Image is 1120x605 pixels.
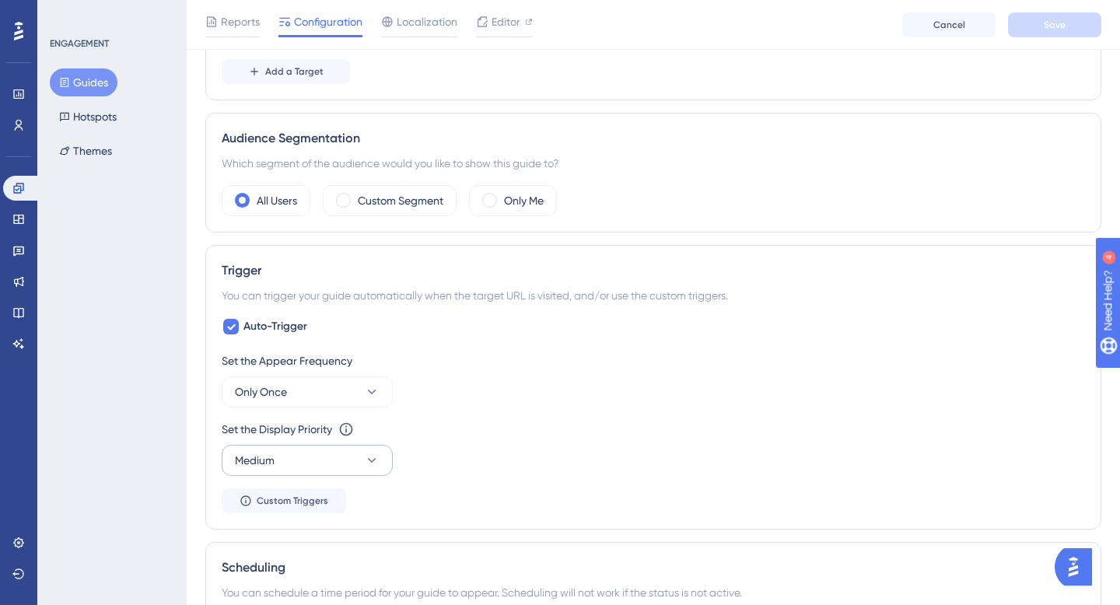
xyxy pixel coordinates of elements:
[504,191,544,210] label: Only Me
[222,154,1085,173] div: Which segment of the audience would you like to show this guide to?
[222,286,1085,305] div: You can trigger your guide automatically when the target URL is visited, and/or use the custom tr...
[235,383,287,401] span: Only Once
[243,317,307,336] span: Auto-Trigger
[222,445,393,476] button: Medium
[50,103,126,131] button: Hotspots
[37,4,97,23] span: Need Help?
[222,129,1085,148] div: Audience Segmentation
[50,37,109,50] div: ENGAGEMENT
[257,495,328,507] span: Custom Triggers
[221,12,260,31] span: Reports
[294,12,362,31] span: Configuration
[222,488,346,513] button: Custom Triggers
[1008,12,1101,37] button: Save
[397,12,457,31] span: Localization
[1044,19,1066,31] span: Save
[50,68,117,96] button: Guides
[235,451,275,470] span: Medium
[1055,544,1101,590] iframe: UserGuiding AI Assistant Launcher
[222,420,332,439] div: Set the Display Priority
[222,583,1085,602] div: You can schedule a time period for your guide to appear. Scheduling will not work if the status i...
[222,351,1085,370] div: Set the Appear Frequency
[265,65,324,78] span: Add a Target
[222,59,350,84] button: Add a Target
[358,191,443,210] label: Custom Segment
[108,8,113,20] div: 4
[257,191,297,210] label: All Users
[492,12,520,31] span: Editor
[222,261,1085,280] div: Trigger
[902,12,996,37] button: Cancel
[933,19,965,31] span: Cancel
[222,376,393,407] button: Only Once
[222,558,1085,577] div: Scheduling
[50,137,121,165] button: Themes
